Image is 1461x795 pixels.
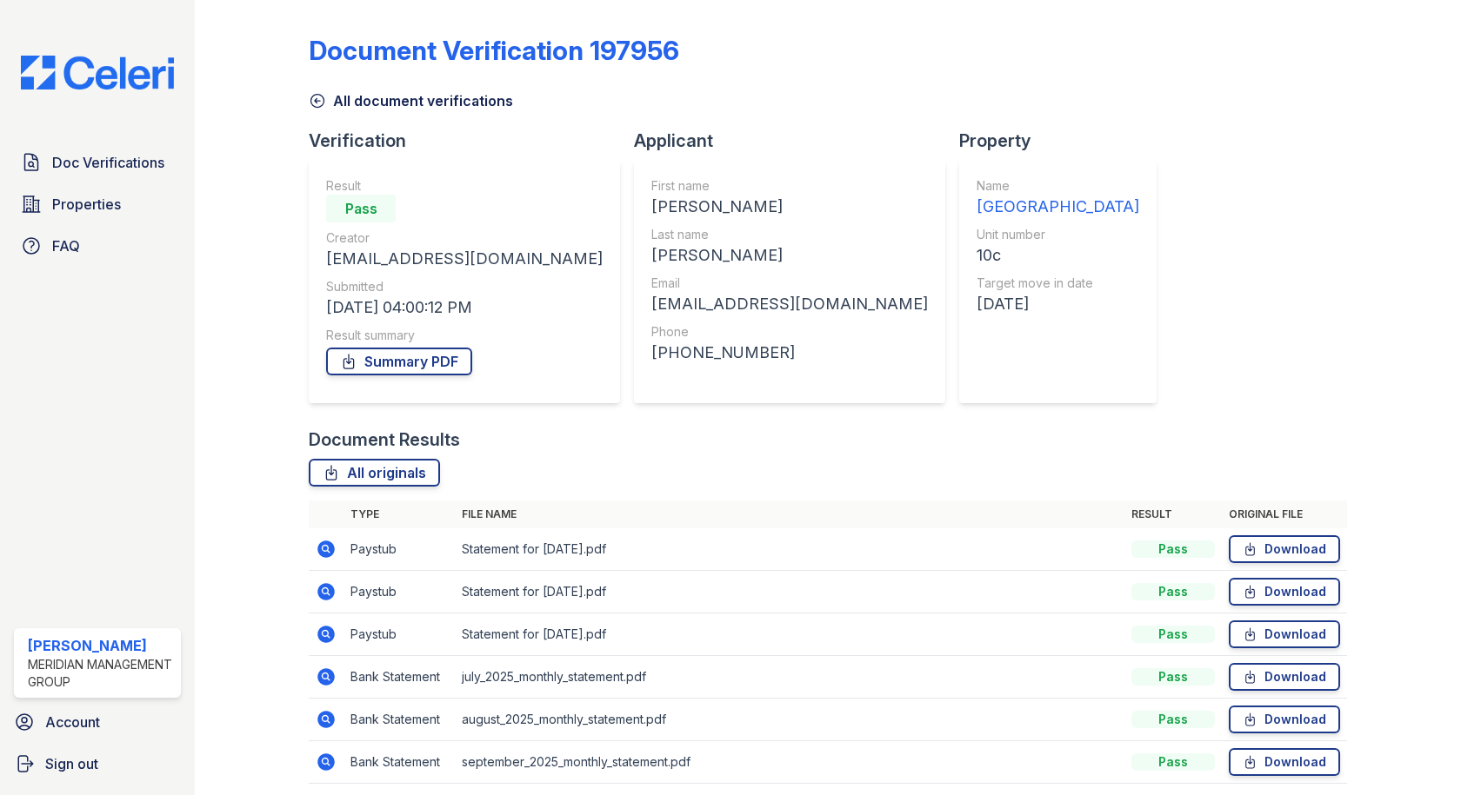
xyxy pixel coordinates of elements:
div: Pass [1131,540,1215,558]
a: All document verifications [309,90,513,111]
a: Download [1229,620,1340,648]
div: Submitted [326,278,603,295]
div: Meridian Management Group [28,656,174,691]
div: Target move in date [977,275,1139,292]
div: Property [959,129,1171,153]
td: Statement for [DATE].pdf [455,613,1124,656]
td: Paystub [344,528,455,571]
div: [DATE] 04:00:12 PM [326,295,603,320]
div: Pass [1131,711,1215,728]
div: Document Results [309,427,460,452]
span: Account [45,712,100,732]
div: [PERSON_NAME] [651,195,928,219]
a: Sign out [7,746,188,781]
div: Result summary [326,327,603,344]
div: Phone [651,323,928,341]
a: Doc Verifications [14,145,181,180]
a: Account [7,705,188,739]
div: Pass [1131,583,1215,600]
div: Result [326,177,603,195]
div: [DATE] [977,292,1139,316]
td: Bank Statement [344,699,455,741]
th: Type [344,500,455,528]
img: CE_Logo_Blue-a8612792a0a2168367f1c8372b55b34899dd931a85d93a1a3d3e32e68fde9ad4.png [7,56,188,89]
div: 10c [977,243,1139,268]
a: Properties [14,187,181,222]
a: All originals [309,459,440,487]
div: Pass [1131,668,1215,686]
span: Properties [52,194,121,215]
div: Unit number [977,226,1139,243]
td: Statement for [DATE].pdf [455,571,1124,613]
div: [EMAIL_ADDRESS][DOMAIN_NAME] [651,292,928,316]
div: [PERSON_NAME] [651,243,928,268]
a: Download [1229,578,1340,606]
span: FAQ [52,235,80,256]
a: Name [GEOGRAPHIC_DATA] [977,177,1139,219]
td: Paystub [344,571,455,613]
div: [GEOGRAPHIC_DATA] [977,195,1139,219]
div: Pass [1131,626,1215,643]
a: Download [1229,663,1340,691]
th: File name [455,500,1124,528]
div: [PHONE_NUMBER] [651,341,928,365]
td: Bank Statement [344,741,455,784]
th: Original file [1222,500,1347,528]
div: Email [651,275,928,292]
div: Creator [326,229,603,247]
td: Bank Statement [344,656,455,699]
div: Verification [309,129,634,153]
td: Statement for [DATE].pdf [455,528,1124,571]
span: Sign out [45,753,98,774]
td: august_2025_monthly_statement.pdf [455,699,1124,741]
div: First name [651,177,928,195]
div: Pass [326,195,396,222]
div: Applicant [634,129,959,153]
div: Name [977,177,1139,195]
div: Pass [1131,753,1215,771]
td: july_2025_monthly_statement.pdf [455,656,1124,699]
a: Download [1229,535,1340,563]
div: [EMAIL_ADDRESS][DOMAIN_NAME] [326,247,603,271]
div: Last name [651,226,928,243]
a: Download [1229,748,1340,776]
div: [PERSON_NAME] [28,635,174,656]
a: Summary PDF [326,348,472,375]
td: september_2025_monthly_statement.pdf [455,741,1124,784]
a: FAQ [14,229,181,263]
a: Download [1229,706,1340,733]
th: Result [1124,500,1222,528]
div: Document Verification 197956 [309,35,679,66]
td: Paystub [344,613,455,656]
span: Doc Verifications [52,152,164,173]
